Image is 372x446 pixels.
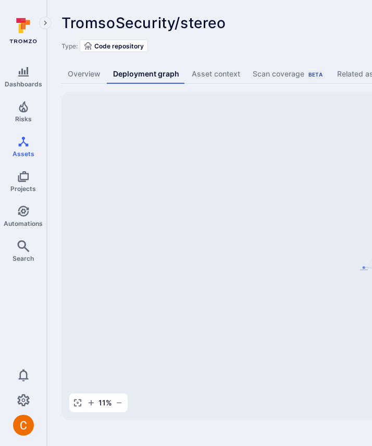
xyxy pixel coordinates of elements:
[61,42,78,50] span: Type:
[42,19,49,28] i: Expand navigation menu
[61,65,107,84] a: Overview
[13,254,34,262] span: Search
[15,115,32,123] span: Risks
[359,269,368,270] span: TromsoSecurity/stereo
[39,17,52,29] button: Expand navigation menu
[4,220,43,227] span: Automations
[13,415,34,436] div: Camilo Rivera
[13,415,34,436] img: ACg8ocJuq_DPPTkXyD9OlTnVLvDrpObecjcADscmEHLMiTyEnTELew=s96-c
[107,65,185,84] a: Deployment graph
[306,70,325,79] div: Beta
[98,398,112,408] span: 11 %
[185,65,246,84] a: Asset context
[5,80,42,88] span: Dashboards
[10,185,36,193] span: Projects
[94,42,144,50] span: Code repository
[13,150,34,158] span: Assets
[61,14,226,32] span: TromsoSecurity/stereo
[253,69,325,79] div: Scan coverage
